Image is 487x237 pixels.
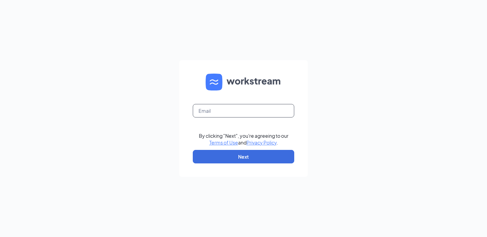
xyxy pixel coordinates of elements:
[193,104,294,117] input: Email
[209,139,238,146] a: Terms of Use
[247,139,277,146] a: Privacy Policy
[206,74,281,90] img: WS logo and Workstream text
[199,132,288,146] div: By clicking "Next", you're agreeing to our and .
[193,150,294,163] button: Next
